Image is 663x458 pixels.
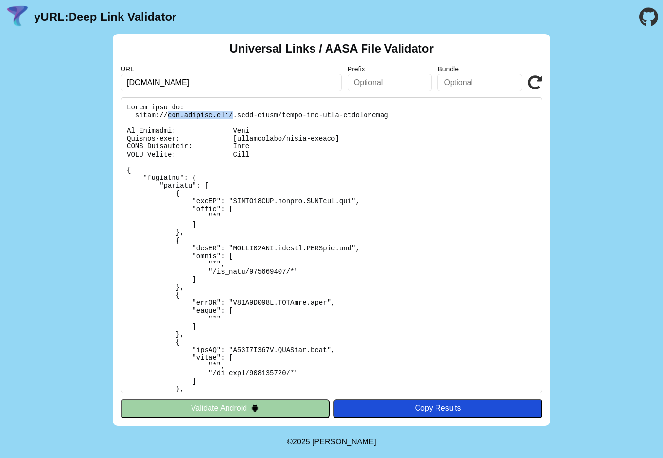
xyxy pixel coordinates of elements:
button: Validate Android [121,399,330,418]
button: Copy Results [333,399,542,418]
pre: Lorem ipsu do: sitam://con.adipisc.eli/.sedd-eiusm/tempo-inc-utla-etdoloremag Al Enimadmi: Veni Q... [121,97,542,393]
h2: Universal Links / AASA File Validator [229,42,434,55]
input: Required [121,74,342,91]
img: yURL Logo [5,4,30,30]
footer: © [287,426,376,458]
img: droidIcon.svg [251,404,259,412]
input: Optional [437,74,522,91]
a: yURL:Deep Link Validator [34,10,176,24]
a: Michael Ibragimchayev's Personal Site [312,438,376,446]
span: 2025 [293,438,310,446]
label: URL [121,65,342,73]
label: Bundle [437,65,522,73]
label: Prefix [348,65,432,73]
div: Copy Results [338,404,538,413]
input: Optional [348,74,432,91]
